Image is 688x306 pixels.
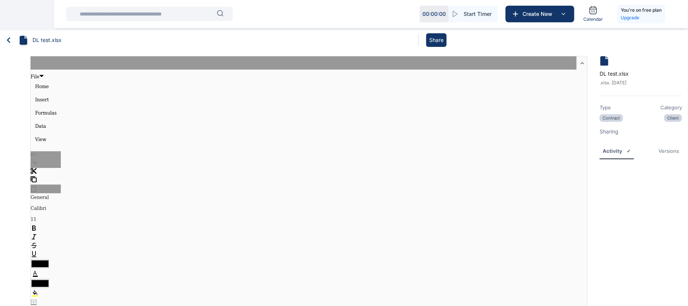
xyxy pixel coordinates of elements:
[31,233,38,241] button: Italic
[31,259,49,269] input: colorpicker
[426,33,447,47] button: Share
[31,233,61,241] div: Italic (Ctrl+I)
[659,147,679,155] div: Versions
[600,104,611,111] p: Type
[627,148,631,154] span: ✔
[31,224,38,233] button: Bold
[31,241,38,250] button: Strikethrough
[621,6,662,14] h5: You're on free plan
[31,168,61,176] div: Cut
[31,250,61,259] div: Underline (Ctrl+U)
[603,147,622,155] div: Activity
[31,149,577,162] div: Scroll right
[464,10,492,18] span: Start Timer
[31,259,61,278] div: Text Color
[422,10,446,18] p: 00 : 00 : 00
[579,61,586,65] span: Collapse Toolbar
[31,204,61,213] button: Calibri
[519,10,559,18] span: Create New
[664,114,682,122] p: Client
[506,6,574,22] button: Create New
[31,224,61,233] div: Bold (Ctrl+B)
[35,96,572,104] div: Insert
[31,204,61,215] div: Font
[600,128,682,135] p: Sharing
[31,215,61,224] div: Font Size
[600,114,623,122] p: Contract
[600,79,682,87] p: . xlsx . [DATE]
[600,70,682,78] p: DL test.xlsx
[580,3,606,25] a: Calendar
[32,36,62,44] p: DL test.xlsx
[31,193,61,202] button: General
[31,168,37,176] button: Cut (Ctrl+X)
[31,70,577,83] li: File
[31,250,38,259] button: Underline
[35,123,572,130] div: Data
[660,104,682,111] p: Category
[31,270,40,278] button: Text Color #000000
[31,176,37,185] button: Copy (Ctrl+C)
[31,278,61,298] div: Fill Color
[600,56,609,66] img: Document
[621,14,662,22] a: Upgrade
[31,215,51,224] button: 11
[31,289,40,298] button: Fill Color #ffff00
[35,83,572,90] div: Home
[31,193,61,204] div: Number Format
[35,109,572,117] div: Formulas
[583,16,603,22] span: Calendar
[31,278,49,289] input: colorpicker
[31,176,61,185] div: Copy
[19,36,28,45] img: Particular File
[35,136,572,143] div: View
[448,6,498,22] button: Start Timer
[31,241,61,250] div: Strikethrough (Ctrl+5)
